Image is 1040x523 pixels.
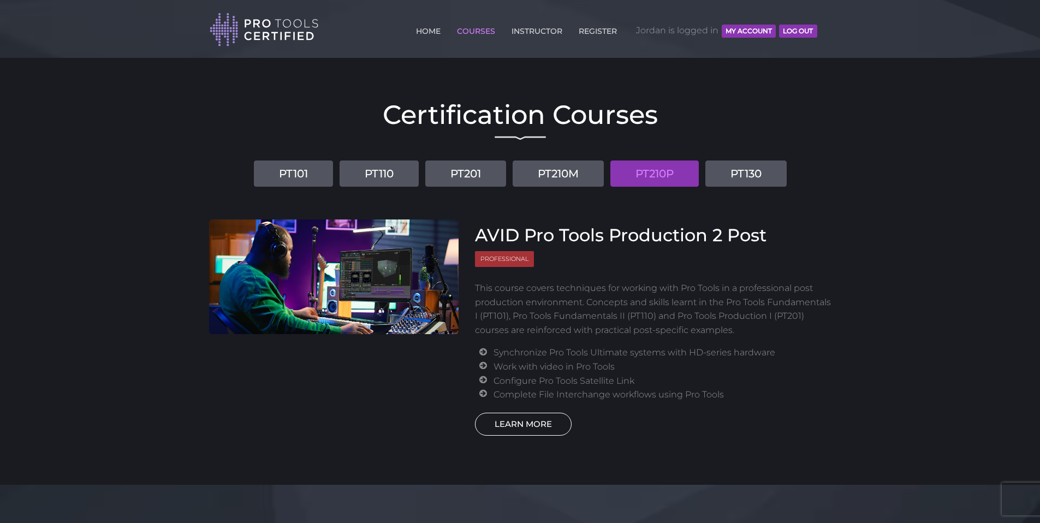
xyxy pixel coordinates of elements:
a: COURSES [454,20,498,38]
a: PT110 [340,161,419,187]
a: HOME [413,20,443,38]
a: PT210M [513,161,604,187]
a: INSTRUCTOR [509,20,565,38]
h3: AVID Pro Tools Production 2 Post [475,225,831,246]
li: Configure Pro Tools Satellite Link [494,374,831,388]
a: REGISTER [576,20,620,38]
img: Pro Tools Certified Logo [210,12,319,47]
img: decorative line [495,136,546,140]
button: MY ACCOUNT [722,25,776,38]
a: PT101 [254,161,333,187]
a: LEARN MORE [475,413,572,436]
li: Work with video in Pro Tools [494,360,831,374]
span: Professional [475,251,534,267]
a: PT210P [610,161,699,187]
img: AVID Pro Tools Production 2 Post Course [209,219,459,334]
span: Jordan is logged in [636,14,817,47]
li: Complete File Interchange workflows using Pro Tools [494,388,831,402]
a: PT130 [705,161,787,187]
button: Log Out [779,25,817,38]
h2: Certification Courses [209,102,831,128]
a: PT201 [425,161,506,187]
p: This course covers techniques for working with Pro Tools in a professional post production enviro... [475,281,831,337]
li: Synchronize Pro Tools Ultimate systems with HD-series hardware [494,346,831,360]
